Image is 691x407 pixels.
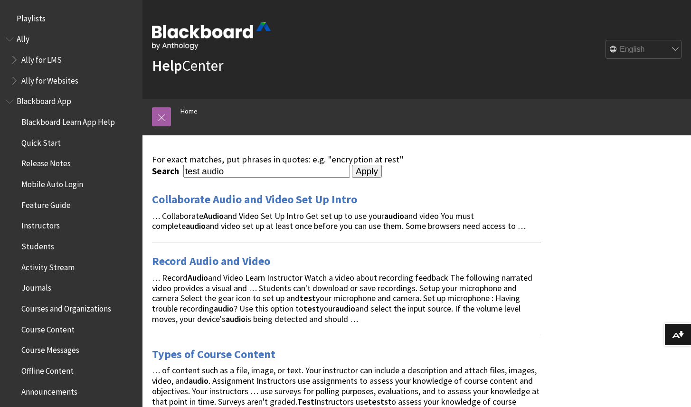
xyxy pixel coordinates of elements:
span: Ally for Websites [21,73,78,85]
span: Feature Guide [21,197,71,210]
strong: tests [368,396,388,407]
nav: Book outline for Playlists [6,10,137,27]
nav: Book outline for Anthology Ally Help [6,31,137,89]
strong: audio [189,375,208,386]
strong: test [300,293,316,303]
span: Ally for LMS [21,52,62,65]
strong: Audio [203,210,224,221]
span: Instructors [21,218,60,231]
strong: Help [152,56,182,75]
span: Students [21,238,54,251]
strong: Test [297,396,314,407]
span: Course Messages [21,342,79,355]
span: Blackboard App [17,94,71,106]
label: Search [152,166,181,177]
span: Activity Stream [21,259,75,272]
span: Announcements [21,384,77,397]
a: Record Audio and Video [152,254,270,269]
strong: test [303,303,320,314]
strong: Audio [188,272,208,283]
span: Journals [21,280,51,293]
strong: audio [384,210,404,221]
span: Mobile Auto Login [21,176,83,189]
a: Types of Course Content [152,347,275,362]
span: … Collaborate and Video Set Up Intro Get set up to use your and video You must complete and video... [152,210,526,232]
span: Blackboard Learn App Help [21,114,115,127]
span: Offline Content [21,363,74,376]
span: Course Content [21,322,75,334]
span: Quick Start [21,135,61,148]
div: For exact matches, put phrases in quotes: e.g. "encryption at rest" [152,154,541,165]
span: Ally [17,31,29,44]
strong: audio [335,303,355,314]
a: Home [180,105,198,117]
input: Apply [352,165,382,178]
strong: audio [186,220,206,231]
span: Release Notes [21,156,71,169]
strong: audio [226,313,246,324]
img: Blackboard by Anthology [152,22,271,50]
span: … Record and Video Learn Instructor Watch a video about recording feedback The following narrated... [152,272,532,324]
strong: audio [214,303,234,314]
a: HelpCenter [152,56,223,75]
span: Courses and Organizations [21,301,111,313]
select: Site Language Selector [606,40,682,59]
a: Collaborate Audio and Video Set Up Intro [152,192,357,207]
span: Playlists [17,10,46,23]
